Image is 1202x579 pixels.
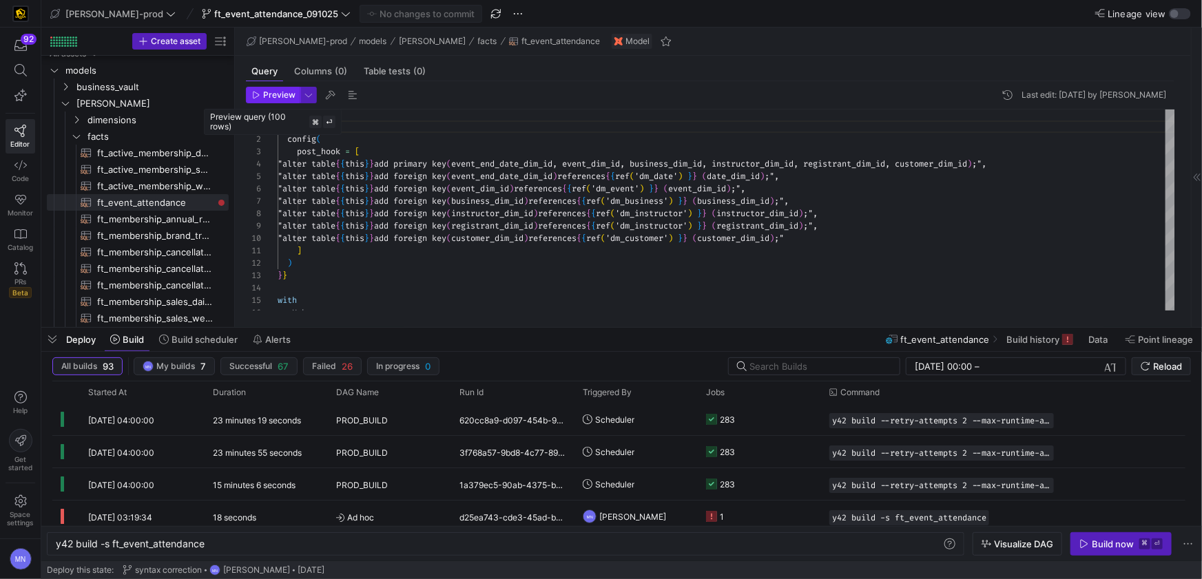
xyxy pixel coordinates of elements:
span: { [335,208,340,219]
span: (0) [335,67,347,76]
span: ref [615,171,630,182]
div: 3f768a57-9bd8-4c77-895d-067fd0020649 [451,436,574,467]
span: "alter table [278,220,335,231]
span: ⌘ [312,118,319,126]
span: ) [533,208,538,219]
div: Press SPACE to select this row. [47,211,229,227]
span: ( [446,233,451,244]
span: ft_membership_brand_transfer​​​​​​​​​​ [97,228,213,244]
span: event_end_date_dim_id [451,171,552,182]
span: Alerts [265,334,291,345]
span: dimensions [87,112,227,128]
span: ref [596,220,610,231]
span: { [340,196,345,207]
span: instructor_dim_id [451,208,533,219]
span: ( [446,171,451,182]
span: ( [316,134,321,145]
span: } [687,171,692,182]
span: "alter table [278,196,335,207]
span: PROD_BUILD [336,469,388,501]
button: Build scheduler [153,328,244,351]
span: ( [601,196,605,207]
a: Monitor [6,188,35,222]
span: PRs [14,277,26,286]
span: Space settings [8,510,34,527]
span: this [345,196,364,207]
div: Build now [1092,538,1134,549]
span: ft_membership_sales_weekly_forecast​​​​​​​​​​ [97,310,213,326]
span: PROD_BUILD [336,436,388,469]
button: [PERSON_NAME]-prod [243,33,351,50]
span: { [567,183,572,194]
span: } [369,158,374,169]
span: Beta [9,287,32,298]
span: ) [552,171,557,182]
span: { [581,196,586,207]
span: ( [630,171,634,182]
div: 7 [246,195,261,207]
span: } [369,208,374,219]
span: Lineage view [1108,8,1166,19]
span: } [369,171,374,182]
span: references [557,171,605,182]
span: this [345,208,364,219]
button: 92 [6,33,35,58]
div: Press SPACE to select this row. [47,78,229,95]
span: Reload [1153,361,1182,372]
button: Getstarted [6,423,35,477]
span: Build scheduler [172,334,238,345]
span: references [528,196,577,207]
span: add foreign key [374,208,446,219]
span: ref [596,208,610,219]
div: MN [143,361,154,372]
div: 6 [246,182,261,195]
span: Get started [8,455,32,472]
span: } [654,183,659,194]
a: ft_active_membership_snapshot​​​​​​​​​​ [47,161,229,178]
span: 7 [200,361,206,372]
span: } [369,220,374,231]
span: { [340,183,345,194]
span: ;", [731,183,745,194]
span: "alter table [278,171,335,182]
span: [DATE] [298,565,324,575]
span: references [538,220,586,231]
img: undefined [614,37,623,45]
span: } [678,196,683,207]
span: { [610,171,615,182]
span: } [364,196,369,207]
span: ft_membership_cancellations_weekly_forecast​​​​​​​​​​ [97,261,213,277]
span: ) [967,158,972,169]
span: ft_membership_sales_daily_forecast​​​​​​​​​​ [97,294,213,310]
span: { [340,233,345,244]
span: "alter table [278,158,335,169]
span: syntax correction [135,565,202,575]
span: Columns [294,67,347,76]
span: } [364,208,369,219]
span: } [369,196,374,207]
span: this [345,220,364,231]
span: { [562,183,567,194]
span: ( [446,183,451,194]
span: } [364,183,369,194]
input: End datetime [982,361,1073,372]
button: Failed26 [303,357,362,375]
span: { [340,171,345,182]
span: ( [610,208,615,219]
span: this [345,171,364,182]
button: ft_event_attendance [506,33,603,50]
span: Build [123,334,144,345]
span: { [586,208,591,219]
span: } [697,208,702,219]
span: ) [668,196,673,207]
span: ) [798,208,803,219]
span: Visualize DAG [994,538,1053,549]
a: Editor [6,119,35,154]
span: Catalog [8,243,33,251]
span: ft_event_attendance​​​​​​​​​​ [97,195,213,211]
span: add foreign key [374,183,446,194]
span: event_end_date_dim_id, event_dim_id, business_dim_ [451,158,692,169]
span: = [345,146,350,157]
span: config [287,134,316,145]
span: facts [478,36,497,46]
